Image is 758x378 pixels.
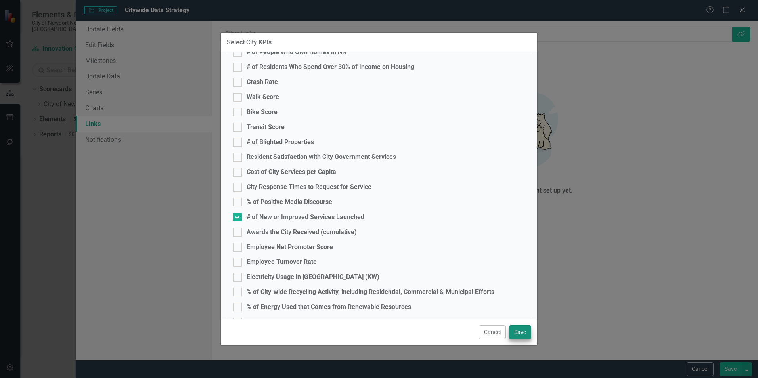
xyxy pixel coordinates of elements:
[247,153,396,162] div: Resident Satisfaction with City Government Services
[247,78,278,87] div: Crash Rate
[247,273,379,282] div: Electricity Usage in [GEOGRAPHIC_DATA] (KW)
[247,123,285,132] div: Transit Score
[247,138,314,147] div: # of Blighted Properties
[247,63,414,72] div: # of Residents Who Spend Over 30% of Income on Housing
[247,288,494,297] div: % of City-wide Recycling Activity, including Residential, Commercial & Municipal Efforts
[247,213,364,222] div: # of New or Improved Services Launched
[479,325,506,339] button: Cancel
[247,303,411,312] div: % of Energy Used that Comes from Renewable Resources
[247,243,333,252] div: Employee Net Promoter Score
[247,318,431,327] div: Flood Insurance Program Community Rating System (CRS) Class
[247,228,357,237] div: Awards the City Received (cumulative)
[247,183,371,192] div: City Response Times to Request for Service
[509,325,531,339] button: Save
[247,258,317,267] div: Employee Turnover Rate
[247,168,336,177] div: Cost of City Services per Capita
[247,198,332,207] div: % of Positive Media Discourse
[227,39,272,46] div: Select City KPIs
[247,48,346,57] div: # of People Who Own Homes in NN
[247,93,279,102] div: Walk Score
[247,108,278,117] div: Bike Score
